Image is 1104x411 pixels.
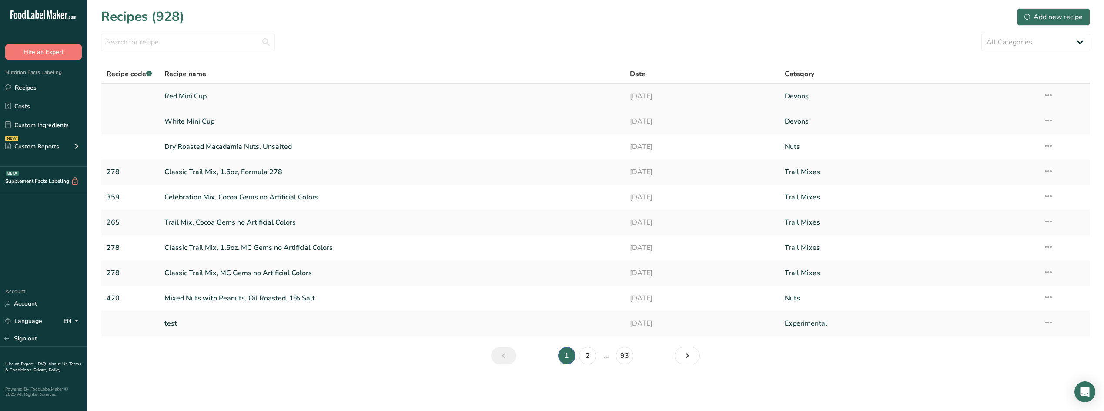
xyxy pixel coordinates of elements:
[107,213,154,232] a: 265
[164,314,619,333] a: test
[1074,381,1095,402] div: Open Intercom Messenger
[107,289,154,307] a: 420
[107,163,154,181] a: 278
[785,314,1033,333] a: Experimental
[101,34,275,51] input: Search for recipe
[491,347,516,364] a: Previous page
[164,289,619,307] a: Mixed Nuts with Peanuts, Oil Roasted, 1% Salt
[101,7,184,27] h1: Recipes (928)
[64,316,82,327] div: EN
[785,163,1033,181] a: Trail Mixes
[5,361,81,373] a: Terms & Conditions .
[785,138,1033,156] a: Nuts
[630,239,774,257] a: [DATE]
[630,112,774,131] a: [DATE]
[630,264,774,282] a: [DATE]
[630,87,774,105] a: [DATE]
[630,314,774,333] a: [DATE]
[164,112,619,131] a: White Mini Cup
[616,347,633,364] a: Page 93.
[1024,12,1083,22] div: Add new recipe
[1017,8,1090,26] button: Add new recipe
[630,289,774,307] a: [DATE]
[5,44,82,60] button: Hire an Expert
[164,264,619,282] a: Classic Trail Mix, MC Gems no Artificial Colors
[48,361,69,367] a: About Us .
[107,239,154,257] a: 278
[675,347,700,364] a: Next page
[164,239,619,257] a: Classic Trail Mix, 1.5oz, MC Gems no Artificial Colors
[164,138,619,156] a: Dry Roasted Macadamia Nuts, Unsalted
[630,138,774,156] a: [DATE]
[630,188,774,206] a: [DATE]
[785,112,1033,131] a: Devons
[107,188,154,206] a: 359
[5,142,59,151] div: Custom Reports
[630,69,646,79] span: Date
[33,367,60,373] a: Privacy Policy
[164,188,619,206] a: Celebration Mix, Cocoa Gems no Artificial Colors
[579,347,596,364] a: Page 2.
[6,171,19,176] div: BETA
[785,213,1033,232] a: Trail Mixes
[630,213,774,232] a: [DATE]
[164,213,619,232] a: Trail Mix, Cocoa Gems no Artificial Colors
[164,163,619,181] a: Classic Trail Mix, 1.5oz, Formula 278
[785,264,1033,282] a: Trail Mixes
[5,313,42,329] a: Language
[164,87,619,105] a: Red Mini Cup
[107,264,154,282] a: 278
[5,361,36,367] a: Hire an Expert .
[785,87,1033,105] a: Devons
[785,188,1033,206] a: Trail Mixes
[164,69,206,79] span: Recipe name
[38,361,48,367] a: FAQ .
[107,69,152,79] span: Recipe code
[5,387,82,397] div: Powered By FoodLabelMaker © 2025 All Rights Reserved
[630,163,774,181] a: [DATE]
[785,289,1033,307] a: Nuts
[785,69,814,79] span: Category
[5,136,18,141] div: NEW
[785,239,1033,257] a: Trail Mixes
